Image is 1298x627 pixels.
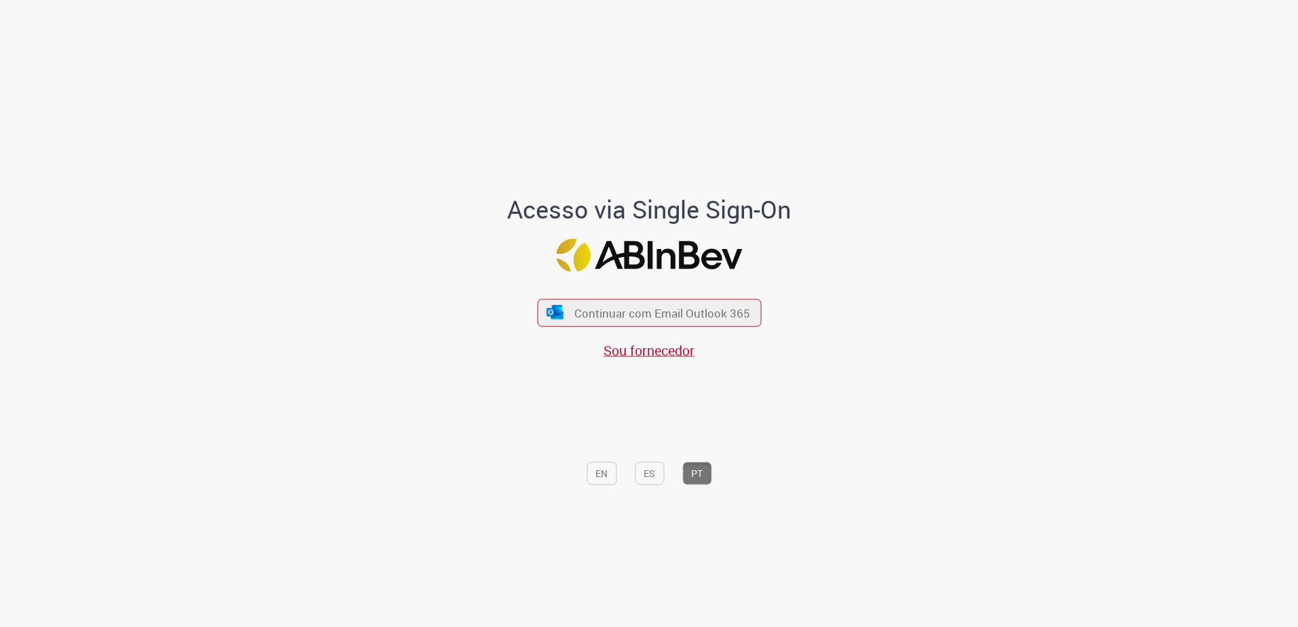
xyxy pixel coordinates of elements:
button: EN [587,461,616,484]
a: Sou fornecedor [604,341,694,360]
button: ES [635,461,664,484]
button: ícone Azure/Microsoft 360 Continuar com Email Outlook 365 [537,299,761,326]
img: ícone Azure/Microsoft 360 [546,305,565,320]
button: PT [682,461,711,484]
img: Logo ABInBev [556,239,742,272]
span: Continuar com Email Outlook 365 [574,305,750,320]
h1: Acesso via Single Sign-On [461,195,838,223]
